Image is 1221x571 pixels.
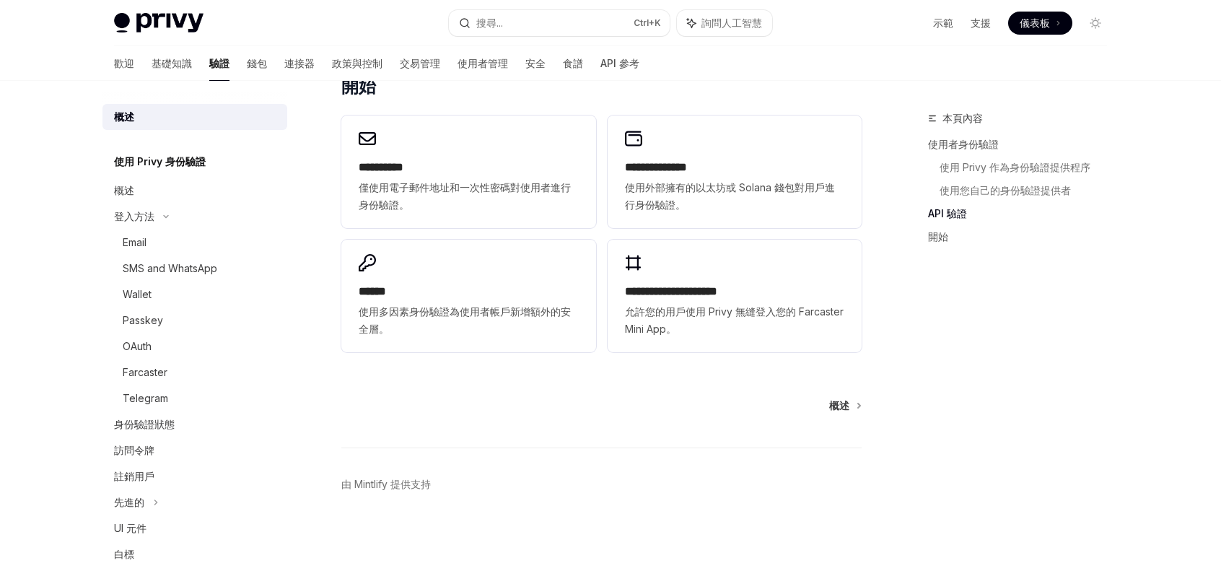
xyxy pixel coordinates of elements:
a: 概述 [829,398,860,413]
font: 概述 [114,110,134,123]
a: API 參考 [600,46,639,81]
div: OAuth [123,338,152,355]
a: SMS and WhatsApp [102,256,287,282]
a: 儀表板 [1008,12,1072,35]
a: 使用 Privy 作為身份驗證提供程序 [940,156,1119,179]
font: 示範 [933,17,953,29]
font: 身份驗證狀態 [114,418,175,430]
font: 登入方法 [114,210,154,222]
font: 使用者管理 [458,57,508,69]
font: 使用外部擁有的以太坊或 Solana 錢包對用戶進行身份驗證。 [625,181,835,211]
font: Ctrl [634,17,649,28]
font: 使用您自己的身份驗證提供者 [940,184,1071,196]
a: 註銷用戶 [102,463,287,489]
a: 開始 [928,225,1119,248]
a: 概述 [102,178,287,204]
font: 概述 [114,184,134,196]
a: 使用您自己的身份驗證提供者 [940,179,1119,202]
a: 基礎知識 [152,46,192,81]
button: 切換暗模式 [1084,12,1107,35]
a: 使用者管理 [458,46,508,81]
font: 支援 [971,17,991,29]
a: Email [102,230,287,256]
div: Passkey [123,312,163,329]
font: 交易管理 [400,57,440,69]
a: 身份驗證狀態 [102,411,287,437]
font: 食譜 [563,57,583,69]
font: 錢包 [247,57,267,69]
div: Telegram [123,390,168,407]
a: Passkey [102,308,287,334]
button: 搜尋...Ctrl+K [449,10,670,36]
font: 詢問人工智慧 [701,17,762,29]
font: 安全 [525,57,546,69]
font: 基礎知識 [152,57,192,69]
a: OAuth [102,334,287,359]
font: 本頁內容 [942,112,983,124]
font: 使用 Privy 身份驗證 [114,155,206,167]
a: 政策與控制 [332,46,382,81]
font: API 參考 [600,57,639,69]
a: 交易管理 [400,46,440,81]
a: 示範 [933,16,953,30]
font: 訪問令牌 [114,444,154,456]
font: UI 元件 [114,522,146,534]
a: 歡迎 [114,46,134,81]
a: 由 Mintlify 提供支持 [341,477,431,492]
a: 安全 [525,46,546,81]
a: 訪問令牌 [102,437,287,463]
font: 使用 Privy 作為身份驗證提供程序 [940,161,1090,173]
font: 政策與控制 [332,57,382,69]
a: 概述 [102,104,287,130]
a: 食譜 [563,46,583,81]
font: 使用多因素身份驗證為使用者帳戶新增額外的安全層。 [359,305,571,335]
a: API 驗證 [928,202,1119,225]
button: 詢問人工智慧 [677,10,772,36]
font: 連接器 [284,57,315,69]
font: 搜尋... [476,17,503,29]
a: 錢包 [247,46,267,81]
font: 由 Mintlify 提供支持 [341,478,431,490]
div: SMS and WhatsApp [123,260,217,277]
a: 白標 [102,541,287,567]
a: Wallet [102,282,287,308]
font: 驗證 [209,57,229,69]
font: +K [649,17,661,28]
font: 允許您的用戶使用 Privy 無縫登入您的 Farcaster Mini App。 [625,305,844,335]
font: 儀表板 [1020,17,1050,29]
a: 使用者身份驗證 [928,133,1119,156]
a: Farcaster [102,359,287,385]
font: 使用者身份驗證 [928,138,999,150]
a: 驗證 [209,46,229,81]
font: 概述 [829,399,849,411]
font: 白標 [114,548,134,560]
a: Telegram [102,385,287,411]
div: Wallet [123,286,152,303]
font: 開始 [928,230,948,243]
font: 先進的 [114,496,144,508]
img: 燈光標誌 [114,13,203,33]
font: 歡迎 [114,57,134,69]
div: Email [123,234,146,251]
font: 註銷用戶 [114,470,154,482]
a: 連接器 [284,46,315,81]
font: API 驗證 [928,207,967,219]
a: UI 元件 [102,515,287,541]
a: 支援 [971,16,991,30]
a: **** *使用多因素身份驗證為使用者帳戶新增額外的安全層。 [341,240,595,352]
div: Farcaster [123,364,167,381]
font: 開始 [341,76,375,97]
font: 僅使用電子郵件地址和一次性密碼對使用者進行身份驗證。 [359,181,571,211]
